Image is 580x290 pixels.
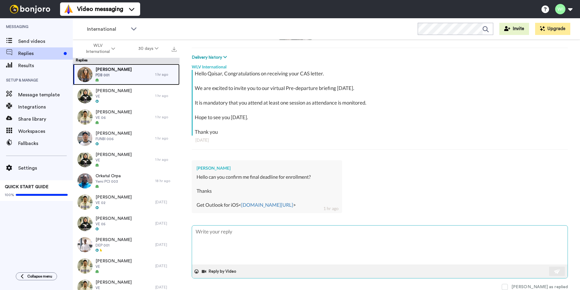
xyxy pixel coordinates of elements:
span: [PERSON_NAME] [96,67,132,73]
div: Hello can you confirm me final deadline for enrollment? Thanks Get Outlook for iOS< > [197,174,337,208]
span: [PERSON_NAME] [96,279,132,285]
img: 139000d5-7d0b-4327-a7b9-3e70836d1946-thumb.jpg [77,67,93,82]
img: bj-logo-header-white.svg [7,5,53,13]
span: VE 06 [96,115,132,120]
span: Settings [18,164,73,172]
span: [PERSON_NAME] [96,216,132,222]
span: Collapse menu [27,274,52,279]
a: [PERSON_NAME]VE1 hr ago [73,85,180,106]
span: [PERSON_NAME] [96,194,132,200]
div: 18 hr ago [155,178,177,183]
img: 62ddf3be-d088-421e-bd24-cb50b731b943-thumb.jpg [77,195,93,210]
span: Results [18,62,73,69]
span: VE 02 [96,200,132,205]
img: 9d005285-f2cd-48ce-ae0f-47eda6f368c7-thumb.jpg [77,152,93,167]
div: [DATE] [155,200,177,205]
a: [PERSON_NAME]DEP 001[DATE] [73,234,180,255]
img: 0cc72c79-68ed-4baf-8cc6-5d21b1eef70a-thumb.jpg [77,258,93,274]
span: VE 05 [96,222,132,226]
a: [DOMAIN_NAME][URL] [241,202,293,208]
span: PDB 001 [96,73,132,78]
button: WLV International [74,40,127,57]
div: 1 hr ago [155,157,177,162]
span: FUNBI 006 [96,136,132,141]
a: [PERSON_NAME]VE1 hr ago [73,149,180,170]
img: 96206b34-541a-47b1-987b-93f7214ccb4b-thumb.jpg [77,237,93,252]
span: Share library [18,116,73,123]
span: VE [96,264,132,269]
div: [DATE] [195,137,564,143]
button: Delivery history [192,54,229,61]
a: [PERSON_NAME]VE 05[DATE] [73,213,180,234]
div: Replies [73,58,180,64]
img: 20357b13-09c5-4b1e-98cd-6bacbcb48d6b-thumb.jpg [77,131,93,146]
img: 0679e79f-bf66-4ac1-86ef-078eae539f64-thumb.jpg [77,109,93,125]
span: [PERSON_NAME] [96,109,132,115]
img: c5771198-484c-41a4-a086-442532575777-thumb.jpg [77,216,93,231]
a: [PERSON_NAME]FUNBI 0061 hr ago [73,128,180,149]
span: WLV International [86,43,110,55]
span: Orkatul Orpa [96,173,121,179]
div: 1 hr ago [155,115,177,119]
span: Workspaces [18,128,73,135]
img: b7a95c32-d3d2-455d-b707-40783128711b-thumb.jpg [77,88,93,103]
span: DEP 001 [96,243,132,248]
div: [DATE] [155,221,177,226]
span: [PERSON_NAME] [96,152,132,158]
span: Message template [18,91,73,98]
img: vm-color.svg [64,4,73,14]
div: [PERSON_NAME] as replied [511,284,568,290]
button: Reply by Video [201,267,238,276]
span: International [87,26,128,33]
div: 1 hr ago [155,72,177,77]
div: [DATE] [155,264,177,268]
span: Video messaging [77,5,123,13]
button: 30 days [127,43,170,54]
span: Send videos [18,38,73,45]
img: export.svg [172,47,177,52]
span: [PERSON_NAME] [96,130,132,136]
button: Export all results that match these filters now. [170,44,178,53]
img: send-white.svg [554,269,561,274]
a: [PERSON_NAME]VE 02[DATE] [73,192,180,213]
a: [PERSON_NAME]VE 061 hr ago [73,106,180,128]
a: Orkatul OrpaYemi PCI 00318 hr ago [73,170,180,192]
button: Invite [499,23,529,35]
button: Collapse menu [16,272,57,280]
span: 100% [5,192,14,197]
div: WLV International [192,61,568,70]
span: Replies [18,50,61,57]
img: 3e23c4d3-1de5-4687-a0b0-757430013745-thumb.jpg [77,173,93,188]
span: Integrations [18,103,73,111]
div: 1 hr ago [323,205,339,212]
a: [PERSON_NAME]PDB 0011 hr ago [73,64,180,85]
span: VE [96,158,132,163]
span: QUICK START GUIDE [5,185,49,189]
a: [PERSON_NAME]VE[DATE] [73,255,180,277]
span: Yemi PCI 003 [96,179,121,184]
div: 1 hr ago [155,136,177,141]
div: Hello Qaisar, Congratulations on receiving your CAS letter. We are excited to invite you to our v... [195,70,566,136]
div: 1 hr ago [155,93,177,98]
div: [DATE] [155,242,177,247]
div: [PERSON_NAME] [197,165,337,171]
span: VE [96,94,132,99]
button: Upgrade [535,23,570,35]
div: [DATE] [155,285,177,290]
span: [PERSON_NAME] [96,88,132,94]
span: [PERSON_NAME] [96,258,132,264]
span: Fallbacks [18,140,73,147]
span: [PERSON_NAME] [96,237,132,243]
